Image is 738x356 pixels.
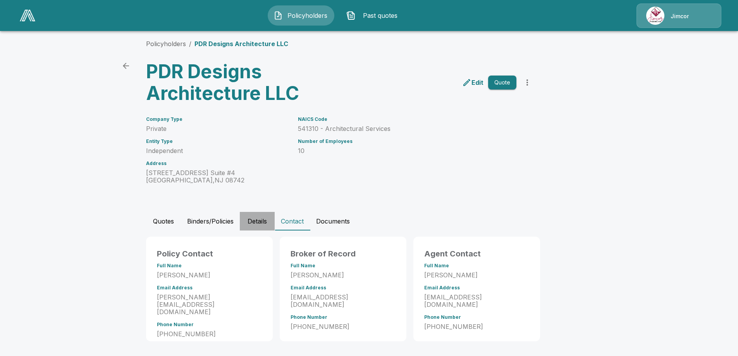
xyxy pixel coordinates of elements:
[298,117,516,122] h6: NAICS Code
[118,58,134,74] a: back
[146,117,289,122] h6: Company Type
[275,212,310,230] button: Contact
[291,285,396,291] h6: Email Address
[157,248,262,260] h6: Policy Contact
[461,76,485,89] a: edit
[291,248,396,260] h6: Broker of Record
[146,40,186,48] a: Policyholders
[291,263,396,268] h6: Full Name
[274,11,283,20] img: Policyholders Icon
[146,139,289,144] h6: Entity Type
[346,11,356,20] img: Past quotes Icon
[424,323,529,330] p: [PHONE_NUMBER]
[268,5,334,26] button: Policyholders IconPolicyholders
[20,10,35,21] img: AA Logo
[146,39,288,48] nav: breadcrumb
[157,263,262,268] h6: Full Name
[157,294,262,316] p: [PERSON_NAME][EMAIL_ADDRESS][DOMAIN_NAME]
[146,61,337,104] h3: PDR Designs Architecture LLC
[157,330,262,338] p: [PHONE_NUMBER]
[286,11,329,20] span: Policyholders
[157,285,262,291] h6: Email Address
[146,161,289,166] h6: Address
[146,147,289,155] p: Independent
[157,272,262,279] p: [PERSON_NAME]
[157,322,262,327] h6: Phone Number
[298,125,516,132] p: 541310 - Architectural Services
[520,75,535,90] button: more
[488,76,516,90] button: Quote
[424,272,529,279] p: [PERSON_NAME]
[310,212,356,230] button: Documents
[291,315,396,320] h6: Phone Number
[146,212,181,230] button: Quotes
[240,212,275,230] button: Details
[146,169,289,184] p: [STREET_ADDRESS] Suite #4 [GEOGRAPHIC_DATA] , NJ 08742
[424,248,529,260] h6: Agent Contact
[189,39,191,48] li: /
[424,263,529,268] h6: Full Name
[194,39,288,48] p: PDR Designs Architecture LLC
[341,5,407,26] button: Past quotes IconPast quotes
[471,78,483,87] p: Edit
[146,212,592,230] div: policyholder tabs
[291,323,396,330] p: [PHONE_NUMBER]
[291,294,396,308] p: [EMAIL_ADDRESS][DOMAIN_NAME]
[298,147,516,155] p: 10
[359,11,401,20] span: Past quotes
[146,125,289,132] p: Private
[298,139,516,144] h6: Number of Employees
[424,294,529,308] p: [EMAIL_ADDRESS][DOMAIN_NAME]
[291,272,396,279] p: [PERSON_NAME]
[424,285,529,291] h6: Email Address
[424,315,529,320] h6: Phone Number
[181,212,240,230] button: Binders/Policies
